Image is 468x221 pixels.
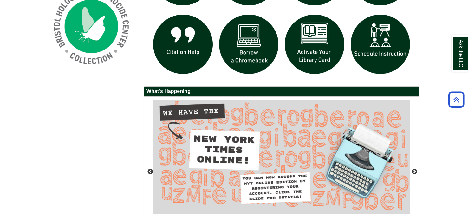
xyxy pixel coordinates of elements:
img: citation help icon links to citation help guide page [150,11,216,77]
img: Access the New York Times online edition. [153,100,410,214]
button: Next [411,169,418,175]
button: Previous [147,169,153,175]
a: Back to Top [446,95,466,104]
img: Borrow a chromebook icon links to the borrow a chromebook web page [216,11,282,77]
img: For faculty. Schedule Library Instruction icon links to form. [348,11,413,77]
img: activate Library Card icon links to form to activate student ID into library card [282,11,348,77]
h2: What's Happening [144,87,419,97]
